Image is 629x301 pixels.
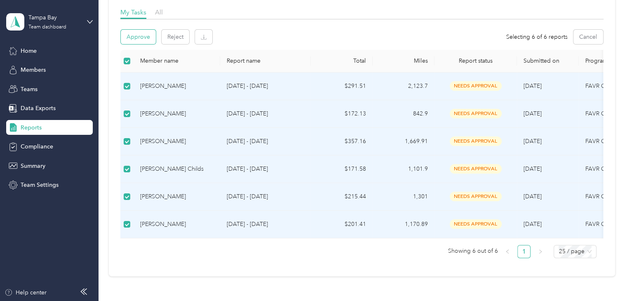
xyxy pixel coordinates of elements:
div: Team dashboard [28,25,66,30]
td: $291.51 [311,73,373,100]
span: needs approval [450,109,502,118]
button: left [501,245,514,258]
div: [PERSON_NAME] [140,137,214,146]
div: Member name [140,57,214,64]
span: Home [21,47,37,55]
th: Report name [220,50,311,73]
span: My Tasks [120,8,146,16]
p: [DATE] - [DATE] [227,137,304,146]
p: [DATE] - [DATE] [227,220,304,229]
span: Reports [21,123,42,132]
span: Compliance [21,142,53,151]
button: Approve [121,30,156,44]
span: left [505,249,510,254]
span: [DATE] [523,138,542,145]
div: [PERSON_NAME] [140,220,214,229]
span: needs approval [450,219,502,229]
div: Total [317,57,366,64]
span: needs approval [450,164,502,174]
span: needs approval [450,192,502,201]
td: $357.16 [311,128,373,155]
td: $172.13 [311,100,373,128]
span: needs approval [450,81,502,91]
th: Submitted on [517,50,579,73]
td: 1,301 [373,183,434,211]
div: Page Size [554,245,596,258]
a: 1 [518,245,530,258]
p: [DATE] - [DATE] [227,192,304,201]
span: Selecting 6 of 6 reports [506,33,568,41]
p: [DATE] - [DATE] [227,109,304,118]
td: 842.9 [373,100,434,128]
span: Report status [441,57,510,64]
th: Member name [134,50,220,73]
div: Tampa Bay [28,13,80,22]
div: [PERSON_NAME] [140,82,214,91]
span: right [538,249,543,254]
p: [DATE] - [DATE] [227,165,304,174]
td: 1,669.91 [373,128,434,155]
span: Showing 6 out of 6 [448,245,498,257]
button: Help center [5,288,47,297]
span: [DATE] [523,82,542,89]
span: needs approval [450,136,502,146]
span: Data Exports [21,104,56,113]
span: [DATE] [523,110,542,117]
li: Previous Page [501,245,514,258]
span: Teams [21,85,38,94]
td: 2,123.7 [373,73,434,100]
span: 25 / page [559,245,591,258]
span: All [155,8,163,16]
td: $215.44 [311,183,373,211]
td: $201.41 [311,211,373,238]
button: Reject [162,30,189,44]
iframe: Everlance-gr Chat Button Frame [583,255,629,301]
td: $171.58 [311,155,373,183]
div: Miles [379,57,428,64]
td: 1,101.9 [373,155,434,183]
div: [PERSON_NAME] Childs [140,165,214,174]
td: 1,170.89 [373,211,434,238]
li: 1 [517,245,530,258]
span: [DATE] [523,193,542,200]
span: Summary [21,162,45,170]
div: [PERSON_NAME] [140,192,214,201]
div: [PERSON_NAME] [140,109,214,118]
p: [DATE] - [DATE] [227,82,304,91]
button: Cancel [573,30,603,44]
span: Team Settings [21,181,59,189]
button: right [534,245,547,258]
li: Next Page [534,245,547,258]
span: Members [21,66,46,74]
span: [DATE] [523,221,542,228]
span: [DATE] [523,165,542,172]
